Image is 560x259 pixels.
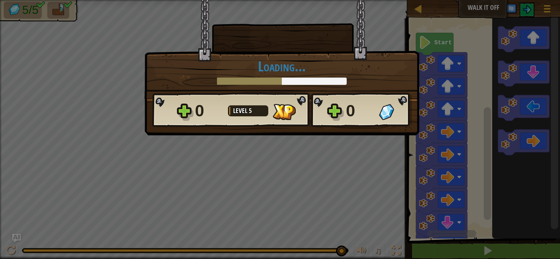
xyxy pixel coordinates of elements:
span: Level [233,106,249,115]
h1: Loading... [152,59,412,74]
img: Gems Gained [379,104,394,120]
div: 0 [346,99,375,123]
span: 5 [249,106,252,115]
img: XP Gained [273,104,296,120]
div: 0 [195,99,224,123]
